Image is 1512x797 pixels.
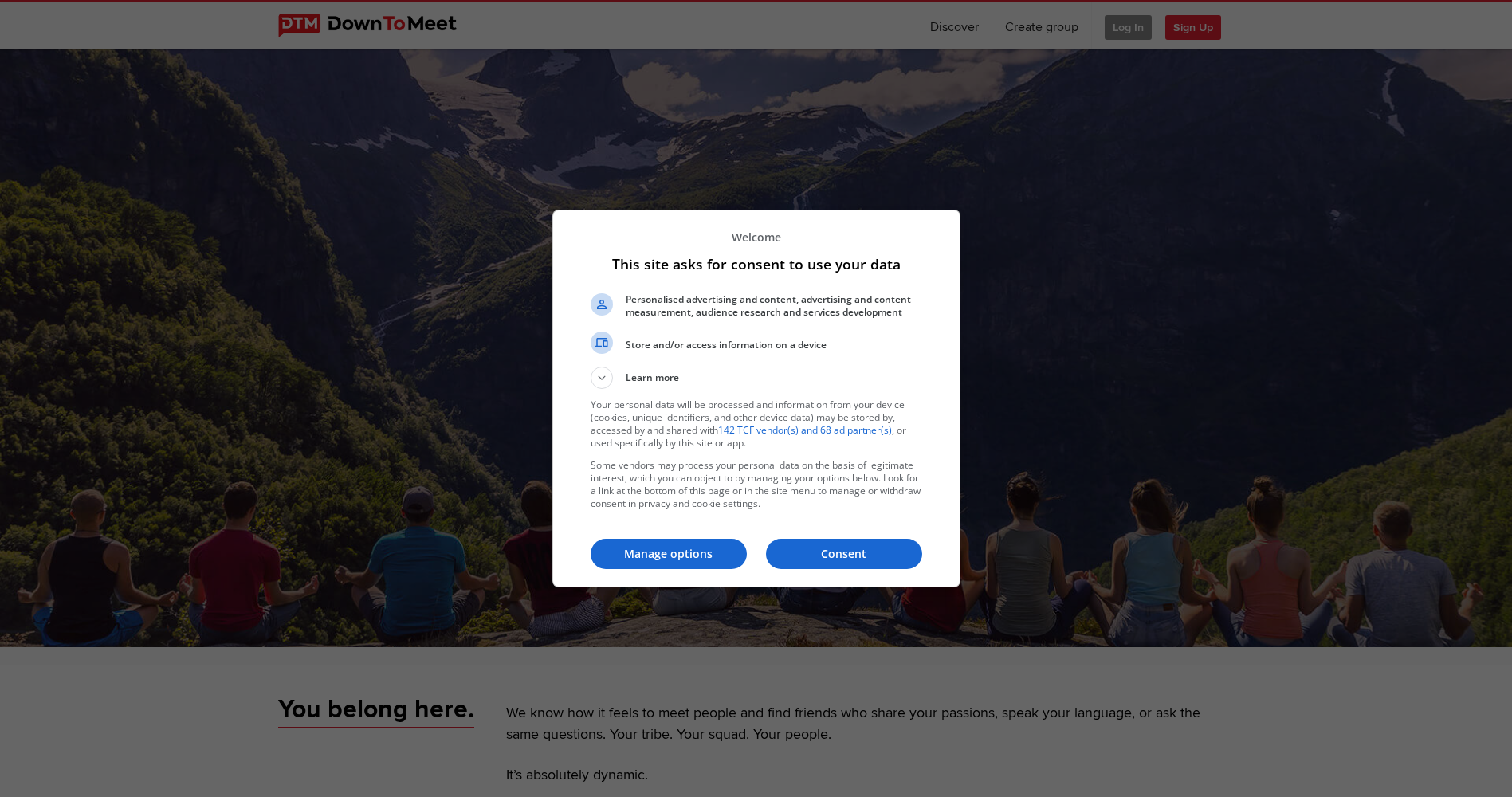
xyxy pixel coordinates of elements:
[552,210,960,587] div: This site asks for consent to use your data
[591,546,747,562] p: Manage options
[626,339,922,351] span: Store and/or access information on a device
[591,398,922,450] p: Your personal data will be processed and information from your device (cookies, unique identifier...
[591,254,922,273] h1: This site asks for consent to use your data
[591,367,922,389] button: Learn more
[766,546,922,562] p: Consent
[591,539,747,569] button: Manage options
[591,459,922,510] p: Some vendors may process your personal data on the basis of legitimate interest, which you can ob...
[591,230,922,245] p: Welcome
[766,539,922,569] button: Consent
[626,371,679,389] span: Learn more
[718,423,892,437] a: 142 TCF vendor(s) and 68 ad partner(s)
[626,293,922,319] span: Personalised advertising and content, advertising and content measurement, audience research and ...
